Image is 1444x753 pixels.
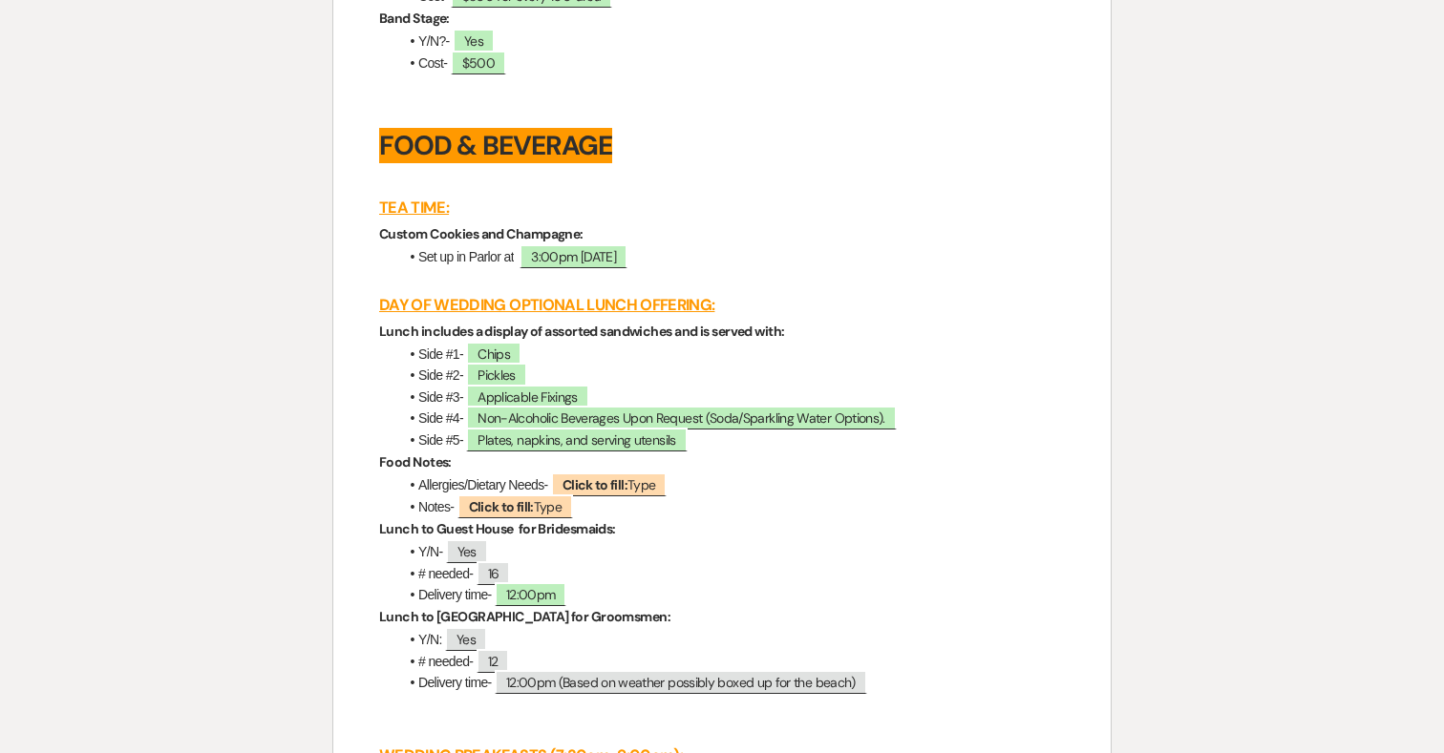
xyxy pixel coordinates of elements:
[398,672,1065,693] li: Delivery time-
[398,408,1065,429] li: Side #4-
[466,385,588,408] span: Applicable Fixings
[379,323,784,340] strong: Lunch includes a display of assorted sandwiches and is served with:
[398,629,1065,650] li: Y/N:
[379,10,450,27] strong: Band Stage:
[379,608,670,625] strong: Lunch to [GEOGRAPHIC_DATA] for Groomsmen:
[379,128,612,163] strong: FOOD & BEVERAGE
[379,520,616,537] strong: Lunch to Guest House for Bridesmaids:
[495,670,867,694] span: 12:00pm (Based on weather possibly boxed up for the beach)
[453,29,495,52] span: Yes
[398,584,1065,605] li: Delivery time-
[398,344,1065,365] li: Side #1-
[563,476,627,493] b: Click to fill:
[466,363,527,387] span: Pickles
[379,453,452,471] strong: Food Notes:
[398,246,1065,267] li: Set up in Parlor at
[398,365,1065,386] li: Side #2-
[398,387,1065,408] li: Side #3-
[466,406,896,429] span: Non-Alcoholic Beverages Upon Request (Soda/Sparkling Water Options).
[379,295,714,315] u: DAY OF WEDDING OPTIONAL LUNCH OFFERING:
[379,225,584,242] strong: Custom Cookies and Champagne:
[379,198,449,218] u: TEA TIME:
[398,52,1065,73] li: Cost-
[398,429,1065,450] li: Side #5-
[398,474,1065,495] li: Allergies/Dietary Needs-
[451,51,506,74] span: $500
[520,244,627,268] span: 3:00pm [DATE]
[457,494,574,518] span: Type
[466,428,687,451] span: Plates, napkins, and serving utensils
[466,342,521,366] span: Chips
[398,563,1065,584] li: # needed-
[469,498,534,515] b: Click to fill:
[398,31,1065,52] li: Y/N?-
[551,472,668,496] span: Type
[446,539,488,563] span: Yes
[477,649,510,673] span: 12
[477,561,511,585] span: 16
[495,582,567,606] span: 12:00pm
[398,496,1065,517] li: Notes-
[398,541,1065,562] li: Y/N-
[445,627,487,651] span: Yes
[398,651,1065,672] li: # needed-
